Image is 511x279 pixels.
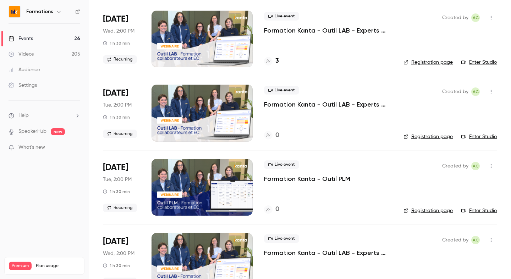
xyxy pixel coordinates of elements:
[264,249,392,257] a: Formation Kanta - Outil LAB - Experts Comptables & Collaborateurs
[103,204,137,212] span: Recurring
[103,159,140,216] div: Oct 14 Tue, 2:00 PM (Europe/Paris)
[403,133,453,140] a: Registration page
[442,162,468,170] span: Created by
[26,8,53,15] h6: Formations
[103,114,130,120] div: 1 h 30 min
[275,205,279,214] h4: 0
[473,162,479,170] span: AC
[9,82,37,89] div: Settings
[275,56,279,66] h4: 3
[275,131,279,140] h4: 0
[103,176,132,183] span: Tue, 2:00 PM
[103,189,130,194] div: 1 h 30 min
[264,100,392,109] a: Formation Kanta - Outil LAB - Experts Comptables & Collaborateurs
[51,128,65,135] span: new
[103,263,130,268] div: 1 h 30 min
[471,236,480,244] span: Anaïs Cachelou
[103,55,137,64] span: Recurring
[18,112,29,119] span: Help
[18,144,45,151] span: What's new
[103,85,140,141] div: Oct 14 Tue, 2:00 PM (Europe/Paris)
[473,87,479,96] span: AC
[442,13,468,22] span: Created by
[264,131,279,140] a: 0
[461,59,497,66] a: Enter Studio
[471,87,480,96] span: Anaïs Cachelou
[103,28,134,35] span: Wed, 2:00 PM
[264,205,279,214] a: 0
[103,162,128,173] span: [DATE]
[461,207,497,214] a: Enter Studio
[264,26,392,35] a: Formation Kanta - Outil LAB - Experts Comptables & Collaborateurs
[103,130,137,138] span: Recurring
[264,56,279,66] a: 3
[264,175,350,183] a: Formation Kanta - Outil PLM
[9,66,40,73] div: Audience
[403,59,453,66] a: Registration page
[471,162,480,170] span: Anaïs Cachelou
[264,160,299,169] span: Live event
[461,133,497,140] a: Enter Studio
[403,207,453,214] a: Registration page
[103,11,140,67] div: Oct 8 Wed, 2:00 PM (Europe/Paris)
[9,262,32,270] span: Premium
[264,234,299,243] span: Live event
[9,35,33,42] div: Events
[103,40,130,46] div: 1 h 30 min
[103,87,128,99] span: [DATE]
[442,87,468,96] span: Created by
[72,144,80,151] iframe: Noticeable Trigger
[103,13,128,25] span: [DATE]
[9,112,80,119] li: help-dropdown-opener
[9,51,34,58] div: Videos
[471,13,480,22] span: Anaïs Cachelou
[103,236,128,247] span: [DATE]
[103,250,134,257] span: Wed, 2:00 PM
[264,86,299,95] span: Live event
[36,263,80,269] span: Plan usage
[18,128,46,135] a: SpeakerHub
[473,236,479,244] span: AC
[442,236,468,244] span: Created by
[9,6,20,17] img: Formations
[264,12,299,21] span: Live event
[473,13,479,22] span: AC
[103,102,132,109] span: Tue, 2:00 PM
